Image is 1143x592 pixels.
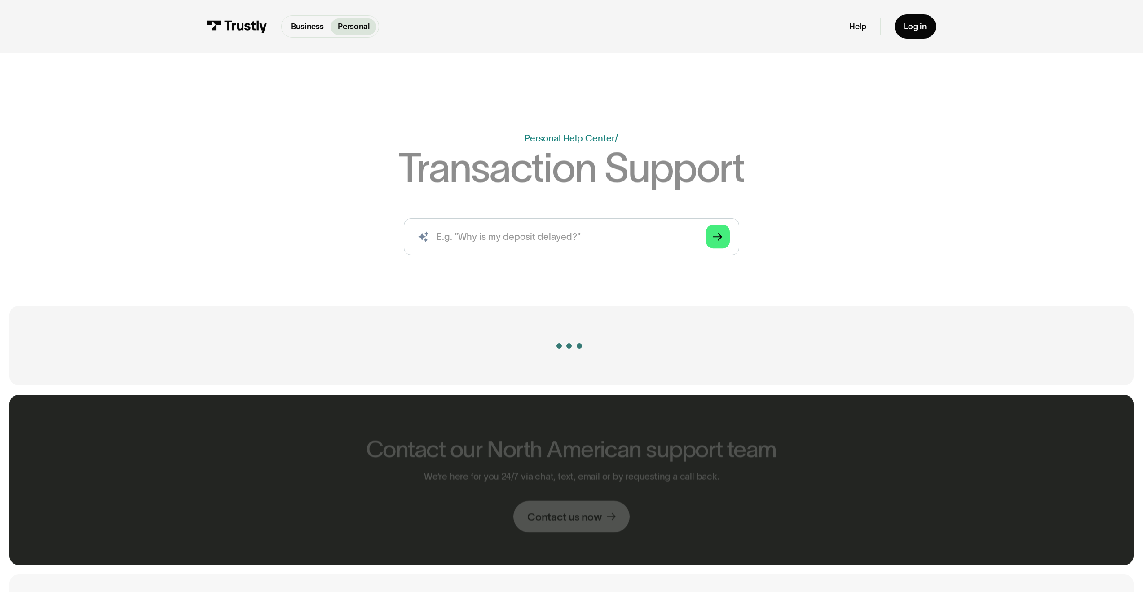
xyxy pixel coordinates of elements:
a: Help [849,22,866,32]
form: Search [404,218,739,255]
div: / [615,133,618,143]
h1: Transaction Support [398,148,745,188]
img: Trustly Logo [207,20,267,33]
div: Contact us now [527,510,602,524]
a: Personal Help Center [525,133,615,143]
h2: Contact our North American support team [366,437,777,462]
div: Log in [904,22,927,32]
a: Business [284,18,331,35]
a: Contact us now [513,501,630,533]
p: Business [291,21,324,33]
a: Personal [331,18,376,35]
input: search [404,218,739,255]
a: Log in [895,14,936,39]
p: We’re here for you 24/7 via chat, text, email or by requesting a call back. [424,471,719,482]
p: Personal [338,21,370,33]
